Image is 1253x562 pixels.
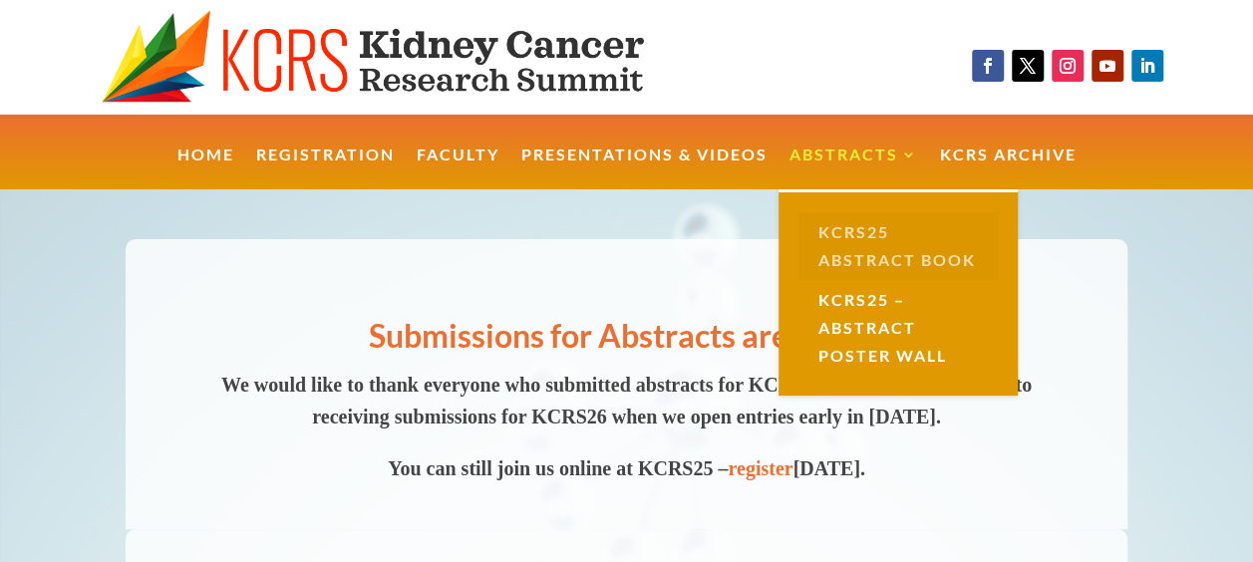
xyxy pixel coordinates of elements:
a: Follow on X [1012,50,1044,82]
a: Abstracts [789,147,918,190]
a: Follow on LinkedIn [1131,50,1163,82]
span: You can still join us online at KCRS25 – [DATE]. [388,457,865,479]
a: Follow on Facebook [972,50,1004,82]
img: KCRS generic logo wide [102,10,711,105]
a: KCRS25 Abstract Book [798,212,998,280]
h2: Submissions for Abstracts are closed [200,314,1053,369]
a: Registration [256,147,395,190]
a: Follow on Youtube [1092,50,1123,82]
a: Presentations & Videos [521,147,768,190]
a: register [728,457,792,479]
a: KCRS Archive [940,147,1077,190]
a: KCRS25 – Abstract Poster Wall [798,280,998,376]
span: We would like to thank everyone who submitted abstracts for KCRS25, and we look forward to receiv... [221,374,1032,427]
a: Follow on Instagram [1052,50,1084,82]
a: Faculty [417,147,499,190]
a: Home [177,147,234,190]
